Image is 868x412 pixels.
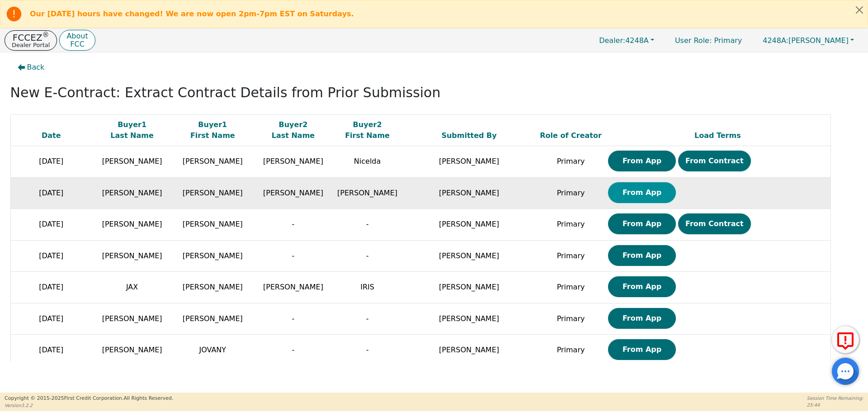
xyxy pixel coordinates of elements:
[401,335,537,366] td: [PERSON_NAME]
[678,151,751,171] button: From Contract
[10,335,92,366] td: [DATE]
[5,30,57,51] button: FCCEZ®Dealer Portal
[366,251,369,260] span: -
[608,245,676,266] button: From App
[59,30,95,51] button: AboutFCC
[401,303,537,335] td: [PERSON_NAME]
[13,130,90,141] div: Date
[537,272,605,303] td: Primary
[42,31,49,39] sup: ®
[401,272,537,303] td: [PERSON_NAME]
[401,177,537,209] td: [PERSON_NAME]
[183,283,243,291] span: [PERSON_NAME]
[537,335,605,366] td: Primary
[126,283,138,291] span: JAX
[678,213,751,234] button: From Contract
[807,395,863,402] p: Session Time Remaining:
[599,36,649,45] span: 4248A
[102,251,162,260] span: [PERSON_NAME]
[255,119,331,141] div: Buyer 2 Last Name
[94,119,170,141] div: Buyer 1 Last Name
[753,33,863,47] button: 4248A:[PERSON_NAME]
[292,314,295,323] span: -
[102,346,162,354] span: [PERSON_NAME]
[401,209,537,241] td: [PERSON_NAME]
[10,57,52,78] button: Back
[102,157,162,166] span: [PERSON_NAME]
[10,177,92,209] td: [DATE]
[807,402,863,408] p: 25:44
[401,146,537,178] td: [PERSON_NAME]
[10,209,92,241] td: [DATE]
[199,346,226,354] span: JOVANY
[537,177,605,209] td: Primary
[10,303,92,335] td: [DATE]
[851,0,868,19] button: Close alert
[66,33,88,40] p: About
[608,276,676,297] button: From App
[608,213,676,234] button: From App
[102,220,162,228] span: [PERSON_NAME]
[401,240,537,272] td: [PERSON_NAME]
[608,308,676,329] button: From App
[608,151,676,171] button: From App
[292,251,295,260] span: -
[608,339,676,360] button: From App
[336,119,399,141] div: Buyer 2 First Name
[10,240,92,272] td: [DATE]
[263,189,323,197] span: [PERSON_NAME]
[123,395,173,401] span: All Rights Reserved.
[832,326,859,353] button: Report Error to FCC
[183,314,243,323] span: [PERSON_NAME]
[590,33,664,47] button: Dealer:4248A
[5,395,173,403] p: Copyright © 2015- 2025 First Credit Corporation.
[675,36,712,45] span: User Role :
[354,157,381,166] span: Nicelda
[360,283,374,291] span: IRIS
[292,346,295,354] span: -
[366,346,369,354] span: -
[404,130,535,141] div: Submitted By
[337,189,397,197] span: [PERSON_NAME]
[763,36,849,45] span: [PERSON_NAME]
[263,283,323,291] span: [PERSON_NAME]
[27,62,45,73] span: Back
[10,146,92,178] td: [DATE]
[102,189,162,197] span: [PERSON_NAME]
[12,33,50,42] p: FCCEZ
[66,41,88,48] p: FCC
[608,182,676,203] button: From App
[12,42,50,48] p: Dealer Portal
[763,36,788,45] span: 4248A:
[183,189,243,197] span: [PERSON_NAME]
[537,303,605,335] td: Primary
[183,157,243,166] span: [PERSON_NAME]
[183,251,243,260] span: [PERSON_NAME]
[666,32,751,49] a: User Role: Primary
[366,314,369,323] span: -
[599,36,625,45] span: Dealer:
[263,157,323,166] span: [PERSON_NAME]
[666,32,751,49] p: Primary
[366,220,369,228] span: -
[175,119,250,141] div: Buyer 1 First Name
[537,209,605,241] td: Primary
[537,240,605,272] td: Primary
[607,130,829,141] div: Load Terms
[10,272,92,303] td: [DATE]
[292,220,295,228] span: -
[10,85,858,101] h2: New E-Contract: Extract Contract Details from Prior Submission
[5,402,173,409] p: Version 3.2.2
[30,9,354,18] b: Our [DATE] hours have changed! We are now open 2pm-7pm EST on Saturdays.
[537,146,605,178] td: Primary
[183,220,243,228] span: [PERSON_NAME]
[539,130,603,141] div: Role of Creator
[102,314,162,323] span: [PERSON_NAME]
